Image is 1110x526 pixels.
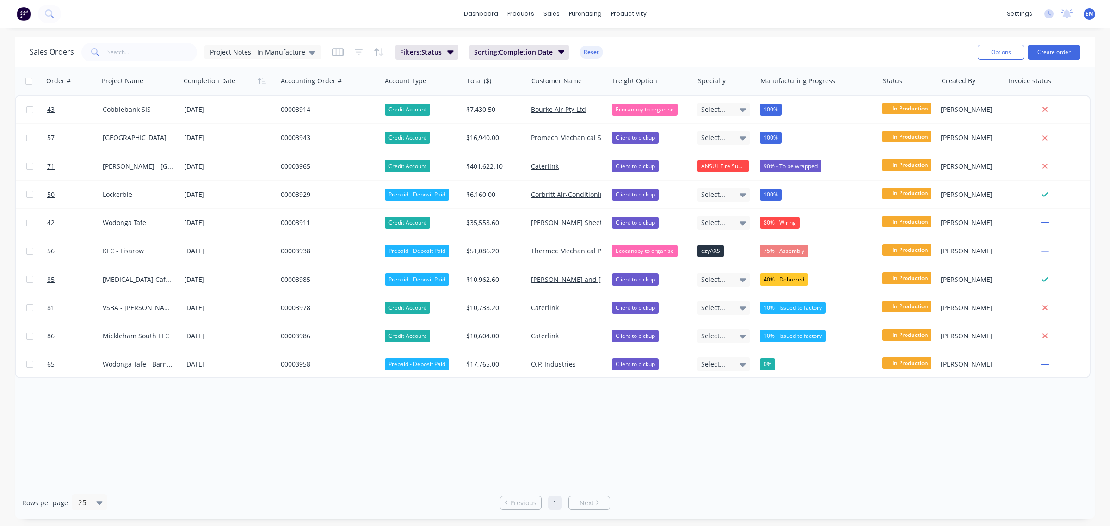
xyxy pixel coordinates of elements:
[531,331,559,340] a: Caterlink
[395,45,458,60] button: Filters:Status
[612,358,659,370] div: Client to pickup
[1028,45,1080,60] button: Create order
[184,274,273,285] div: [DATE]
[400,48,442,57] span: Filters: Status
[698,76,726,86] div: Specialty
[883,76,902,86] div: Status
[385,160,430,172] div: Credit Account
[47,266,103,294] a: 85
[467,76,491,86] div: Total ($)
[701,190,725,199] span: Select...
[941,303,998,312] div: [PERSON_NAME]
[942,76,975,86] div: Created By
[531,162,559,171] a: Caterlink
[184,245,273,257] div: [DATE]
[281,303,373,312] div: 00003978
[47,153,103,180] a: 71
[47,105,55,114] span: 43
[47,246,55,256] span: 56
[548,496,562,510] a: Page 1 is your current page
[701,331,725,341] span: Select...
[474,48,553,57] span: Sorting: Completion Date
[103,133,173,142] div: [GEOGRAPHIC_DATA]
[184,330,273,342] div: [DATE]
[281,275,373,284] div: 00003985
[184,189,273,200] div: [DATE]
[612,245,678,257] div: Ecocanopy to organise
[760,132,782,144] div: 100%
[882,159,938,171] span: In Production
[22,498,68,508] span: Rows per page
[210,47,305,57] span: Project Notes - In Manufacture
[941,162,998,171] div: [PERSON_NAME]
[47,360,55,369] span: 65
[281,162,373,171] div: 00003965
[531,360,576,368] a: O.P. Industries
[385,76,426,86] div: Account Type
[466,133,520,142] div: $16,940.00
[107,43,197,61] input: Search...
[47,162,55,171] span: 71
[697,160,749,172] div: ANSUL Fire Suppression
[103,360,173,369] div: Wodonga Tafe - Barnawartha
[569,498,610,508] a: Next page
[47,303,55,312] span: 81
[760,217,800,229] div: 80% - Wiring
[496,496,614,510] ul: Pagination
[539,7,564,21] div: sales
[184,104,273,116] div: [DATE]
[184,160,273,172] div: [DATE]
[385,273,449,285] div: Prepaid - Deposit Paid
[1009,76,1051,86] div: Invoice status
[612,217,659,229] div: Client to pickup
[531,303,559,312] a: Caterlink
[385,104,430,116] div: Credit Account
[466,303,520,312] div: $10,738.20
[760,76,835,86] div: Manufacturing Progress
[466,331,520,341] div: $10,604.00
[47,96,103,123] a: 43
[281,76,342,86] div: Accounting Order #
[466,275,520,284] div: $10,962.60
[466,105,520,114] div: $7,430.50
[882,188,938,199] span: In Production
[1085,10,1094,18] span: EM
[697,245,724,257] div: ezyAXS
[612,76,657,86] div: Freight Option
[30,48,74,56] h1: Sales Orders
[612,104,678,116] div: Ecocanopy to organise
[103,105,173,114] div: Cobblebank SIS
[510,498,536,508] span: Previous
[103,162,173,171] div: [PERSON_NAME] - [GEOGRAPHIC_DATA]
[47,133,55,142] span: 57
[1002,7,1037,21] div: settings
[941,275,998,284] div: [PERSON_NAME]
[531,218,623,227] a: [PERSON_NAME] Sheetmetals
[760,330,826,342] div: 10% - Issued to factory
[580,46,603,59] button: Reset
[531,133,623,142] a: Promech Mechanical Services
[612,273,659,285] div: Client to pickup
[466,360,520,369] div: $17,765.00
[103,218,173,227] div: Wodonga Tafe
[612,160,659,172] div: Client to pickup
[281,190,373,199] div: 00003929
[503,7,539,21] div: products
[184,359,273,370] div: [DATE]
[47,322,103,350] a: 86
[606,7,651,21] div: productivity
[466,190,520,199] div: $6,160.00
[531,275,700,284] a: [PERSON_NAME] and [PERSON_NAME] Contracting P.L.
[47,350,103,378] a: 65
[882,272,938,284] span: In Production
[46,76,71,86] div: Order #
[701,360,725,369] span: Select...
[281,331,373,341] div: 00003986
[103,303,173,312] div: VSBA - [PERSON_NAME]
[281,105,373,114] div: 00003914
[103,275,173,284] div: [MEDICAL_DATA] Cafe - Cowes
[760,104,782,116] div: 100%
[385,302,430,314] div: Credit Account
[882,329,938,341] span: In Production
[760,245,808,257] div: 75% - Assembly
